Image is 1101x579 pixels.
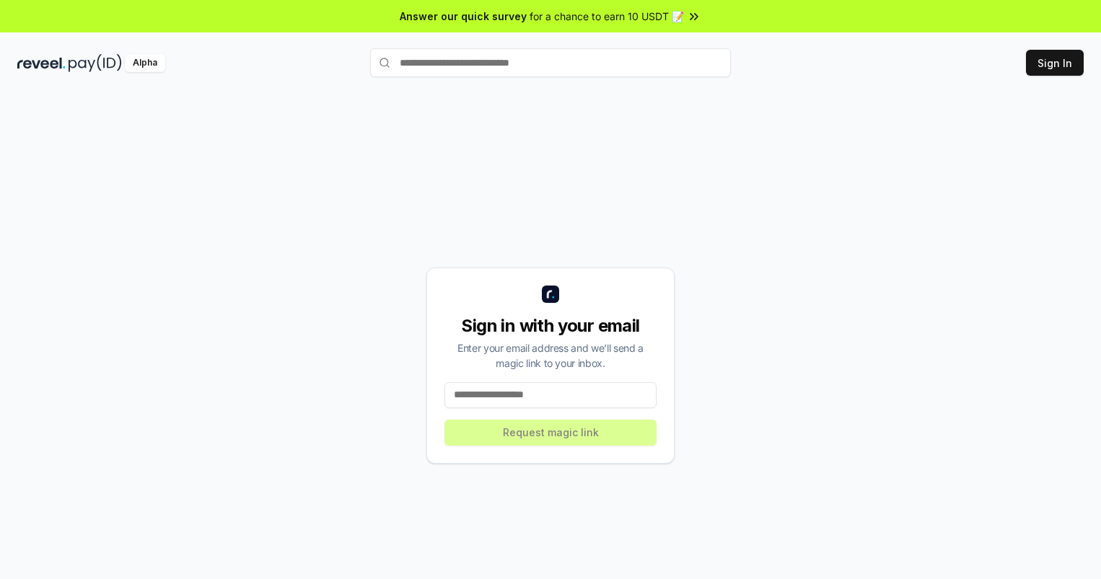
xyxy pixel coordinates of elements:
div: Enter your email address and we’ll send a magic link to your inbox. [444,340,657,371]
img: reveel_dark [17,54,66,72]
div: Alpha [125,54,165,72]
span: for a chance to earn 10 USDT 📝 [530,9,684,24]
button: Sign In [1026,50,1084,76]
img: pay_id [69,54,122,72]
span: Answer our quick survey [400,9,527,24]
div: Sign in with your email [444,314,657,337]
img: logo_small [542,286,559,303]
